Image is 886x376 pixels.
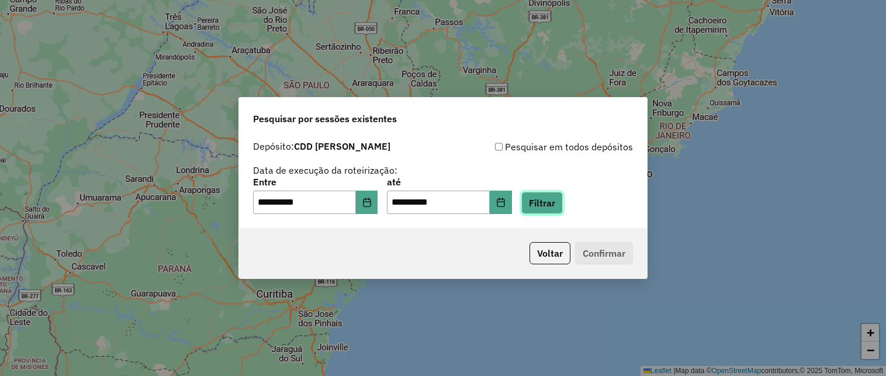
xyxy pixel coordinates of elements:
strong: CDD [PERSON_NAME] [294,140,390,152]
button: Voltar [529,242,570,264]
button: Filtrar [521,192,563,214]
label: até [387,175,511,189]
button: Choose Date [490,191,512,214]
button: Choose Date [356,191,378,214]
label: Depósito: [253,139,390,153]
div: Pesquisar em todos depósitos [443,140,633,154]
span: Pesquisar por sessões existentes [253,112,397,126]
label: Entre [253,175,378,189]
label: Data de execução da roteirização: [253,163,397,177]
